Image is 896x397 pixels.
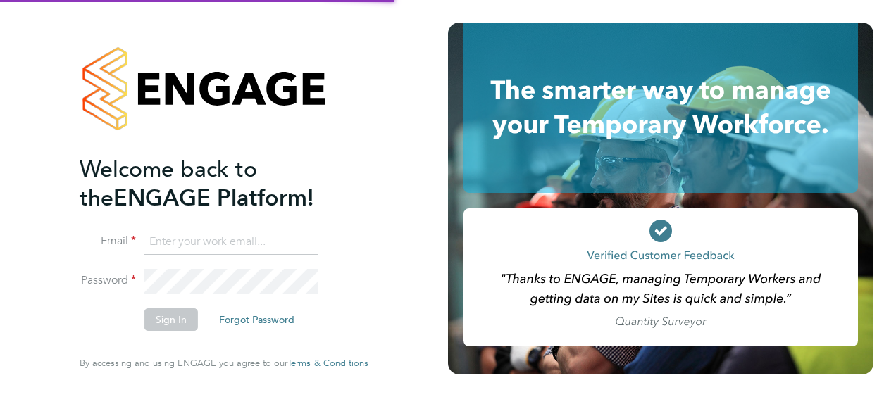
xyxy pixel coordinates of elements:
span: Terms & Conditions [287,357,368,369]
h2: ENGAGE Platform! [80,155,354,213]
button: Sign In [144,308,198,331]
span: By accessing and using ENGAGE you agree to our [80,357,368,369]
label: Password [80,273,136,288]
a: Terms & Conditions [287,358,368,369]
label: Email [80,234,136,248]
span: Welcome back to the [80,156,257,212]
input: Enter your work email... [144,229,318,255]
button: Forgot Password [208,308,306,331]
